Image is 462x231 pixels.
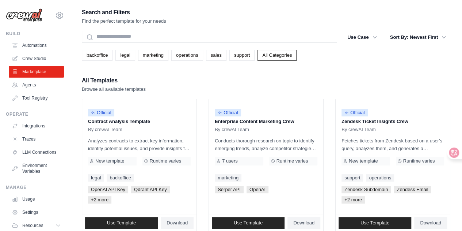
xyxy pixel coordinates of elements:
[88,109,114,116] span: Official
[287,217,320,229] a: Download
[6,185,64,190] div: Manage
[6,8,42,22] img: Logo
[138,50,168,61] a: marketing
[341,127,376,133] span: By crewAI Team
[341,137,444,152] p: Fetches tickets from Zendesk based on a user's query, analyzes them, and generates a summary. Out...
[229,50,255,61] a: support
[9,206,64,218] a: Settings
[215,118,317,125] p: Enterprise Content Marketing Crew
[88,186,128,193] span: OpenAI API Key
[341,118,444,125] p: Zendesk Ticket Insights Crew
[9,66,64,78] a: Marketplace
[234,220,263,226] span: Use Template
[343,31,381,44] button: Use Case
[88,118,191,125] p: Contract Analysis Template
[9,193,64,205] a: Usage
[420,220,441,226] span: Download
[276,158,308,164] span: Runtime varies
[131,186,170,193] span: Qdrant API Key
[222,158,238,164] span: 7 users
[82,75,146,86] h2: All Templates
[167,220,188,226] span: Download
[341,196,365,204] span: +2 more
[206,50,226,61] a: sales
[215,127,249,133] span: By crewAI Team
[349,158,378,164] span: New template
[9,160,64,177] a: Environment Variables
[360,220,389,226] span: Use Template
[366,174,394,182] a: operations
[9,133,64,145] a: Traces
[82,50,112,61] a: backoffice
[82,18,166,25] p: Find the perfect template for your needs
[414,217,447,229] a: Download
[9,53,64,64] a: Crew Studio
[107,220,136,226] span: Use Template
[9,79,64,91] a: Agents
[6,31,64,37] div: Build
[82,7,166,18] h2: Search and Filters
[95,158,124,164] span: New template
[257,50,297,61] a: All Categories
[82,86,146,93] p: Browse all available templates
[386,31,450,44] button: Sort By: Newest First
[339,217,411,229] a: Use Template
[215,174,241,182] a: marketing
[215,137,317,152] p: Conducts thorough research on topic to identify emerging trends, analyze competitor strategies, a...
[403,158,435,164] span: Runtime varies
[212,217,285,229] a: Use Template
[88,174,104,182] a: legal
[88,137,191,152] p: Analyzes contracts to extract key information, identify potential issues, and provide insights fo...
[215,109,241,116] span: Official
[9,92,64,104] a: Tool Registry
[115,50,135,61] a: legal
[88,127,122,133] span: By crewAI Team
[85,217,158,229] a: Use Template
[22,223,43,228] span: Resources
[9,40,64,51] a: Automations
[88,196,111,204] span: +2 more
[171,50,203,61] a: operations
[293,220,314,226] span: Download
[394,186,431,193] span: Zendesk Email
[9,120,64,132] a: Integrations
[341,186,391,193] span: Zendesk Subdomain
[247,186,268,193] span: OpenAI
[341,109,368,116] span: Official
[161,217,194,229] a: Download
[6,111,64,117] div: Operate
[341,174,363,182] a: support
[107,174,134,182] a: backoffice
[215,186,244,193] span: Serper API
[150,158,182,164] span: Runtime varies
[9,146,64,158] a: LLM Connections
